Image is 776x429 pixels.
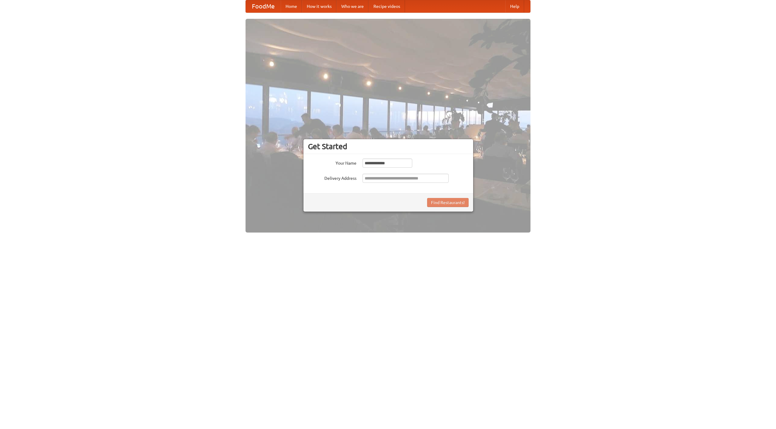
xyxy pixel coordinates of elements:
a: FoodMe [246,0,281,12]
label: Delivery Address [308,174,356,181]
a: Who we are [336,0,369,12]
label: Your Name [308,159,356,166]
button: Find Restaurants! [427,198,469,207]
h3: Get Started [308,142,469,151]
a: Recipe videos [369,0,405,12]
a: Home [281,0,302,12]
a: Help [505,0,524,12]
a: How it works [302,0,336,12]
